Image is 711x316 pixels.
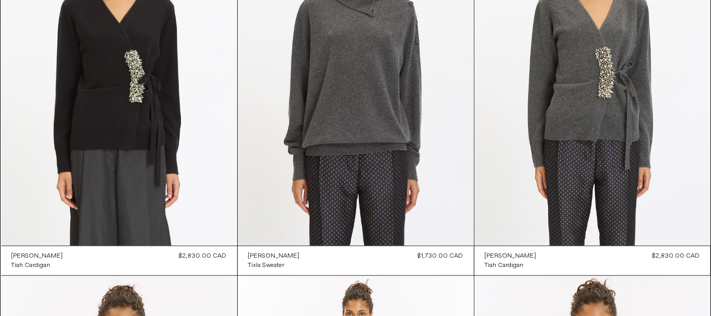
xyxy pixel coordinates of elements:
div: $1,730.00 CAD [418,251,463,261]
a: Tiah Cardigan [485,261,537,270]
div: Tixla Sweater [248,261,285,270]
a: Tiah Cardigan [11,261,63,270]
a: [PERSON_NAME] [485,251,537,261]
div: $2,830.00 CAD [652,251,700,261]
div: $2,830.00 CAD [179,251,227,261]
a: Tixla Sweater [248,261,300,270]
a: [PERSON_NAME] [11,251,63,261]
div: Tiah Cardigan [485,261,524,270]
a: [PERSON_NAME] [248,251,300,261]
div: Tiah Cardigan [11,261,51,270]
